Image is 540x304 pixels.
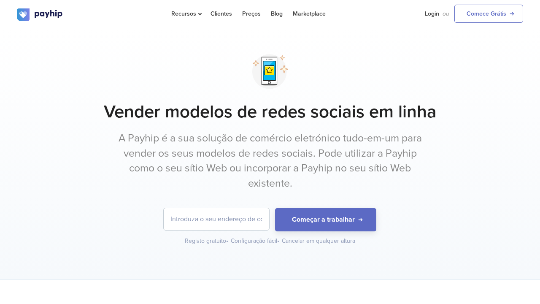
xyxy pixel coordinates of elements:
span: • [226,237,228,244]
img: svg+xml;utf8,%3Csvg%20viewBox%3D%220%200%20100%20100%22%20xmlns%3D%22http%3A%2F%2Fwww.w3.org%2F20... [249,50,292,93]
div: Cancelar em qualquer altura [282,237,355,245]
span: • [277,237,279,244]
span: Recursos [171,10,200,17]
p: A Payhip é a sua solução de comércio eletrónico tudo-em-um para vender os seus modelos de redes s... [112,131,428,191]
h1: Vender modelos de redes sociais em linha [17,101,523,122]
div: Configuração fácil [231,237,280,245]
input: Introduza o seu endereço de correio eletrónico [164,208,269,230]
img: logo.svg [17,8,63,21]
div: Registo gratuito [185,237,229,245]
a: Comece Grátis [454,5,523,23]
button: Começar a trabalhar [275,208,376,231]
